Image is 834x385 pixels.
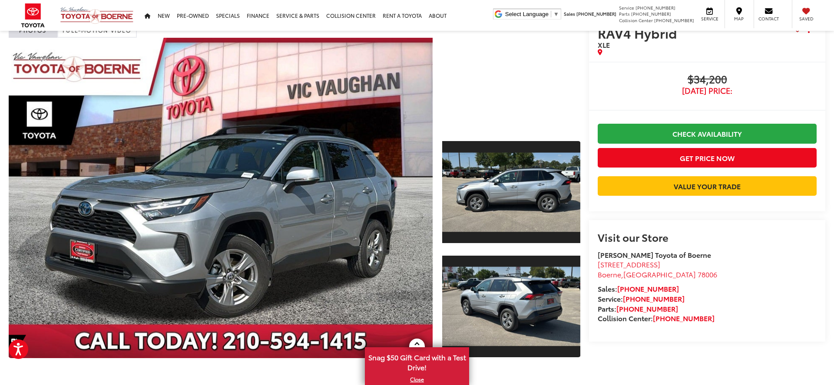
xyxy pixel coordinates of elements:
[576,10,616,17] span: [PHONE_NUMBER]
[623,293,685,303] a: [PHONE_NUMBER]
[60,7,134,24] img: Vic Vaughan Toyota of Boerne
[598,73,817,86] span: $34,200
[598,313,715,323] strong: Collision Center:
[9,38,433,358] a: Expand Photo 0
[598,231,817,243] h2: Visit our Store
[598,283,679,293] strong: Sales:
[442,38,580,130] div: View Full-Motion Video
[442,140,580,244] a: Expand Photo 1
[4,36,437,360] img: 2024 Toyota RAV4 Hybrid XLE
[598,250,711,260] strong: [PERSON_NAME] Toyota of Boerne
[598,86,817,95] span: [DATE] Price:
[619,10,630,17] span: Parts
[617,283,679,293] a: [PHONE_NUMBER]
[442,255,580,359] a: Expand Photo 2
[598,259,660,269] span: [STREET_ADDRESS]
[598,259,717,279] a: [STREET_ADDRESS] Boerne,[GEOGRAPHIC_DATA] 78006
[619,17,653,23] span: Collision Center
[700,16,719,22] span: Service
[505,11,549,17] span: Select Language
[9,335,26,349] span: Special
[698,269,717,279] span: 78006
[598,269,621,279] span: Boerne
[758,16,779,22] span: Contact
[440,152,582,232] img: 2024 Toyota RAV4 Hybrid XLE
[598,303,678,313] strong: Parts:
[440,267,582,346] img: 2024 Toyota RAV4 Hybrid XLE
[797,16,816,22] span: Saved
[598,148,817,168] button: Get Price Now
[598,269,717,279] span: ,
[619,4,634,11] span: Service
[631,10,671,17] span: [PHONE_NUMBER]
[654,17,694,23] span: [PHONE_NUMBER]
[366,348,468,375] span: Snag $50 Gift Card with a Test Drive!
[653,313,715,323] a: [PHONE_NUMBER]
[616,303,678,313] a: [PHONE_NUMBER]
[635,4,675,11] span: [PHONE_NUMBER]
[623,269,696,279] span: [GEOGRAPHIC_DATA]
[598,39,610,49] span: XLE
[598,176,817,196] a: Value Your Trade
[598,293,685,303] strong: Service:
[729,16,748,22] span: Map
[564,10,575,17] span: Sales
[505,11,559,17] a: Select Language​
[553,11,559,17] span: ▼
[598,124,817,143] a: Check Availability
